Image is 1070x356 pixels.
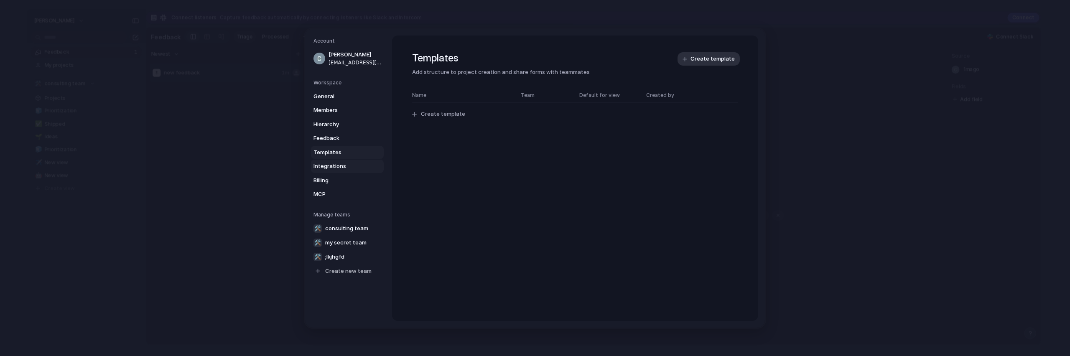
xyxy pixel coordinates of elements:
[311,236,384,249] a: 🛠️my secret team
[313,176,367,184] span: Billing
[329,58,382,66] span: [EMAIL_ADDRESS][DOMAIN_NAME]
[412,68,738,76] span: Add structure to project creation and share forms with teammates
[407,106,743,122] button: Create template
[311,89,384,103] a: General
[421,110,465,118] span: Create template
[678,52,740,66] button: Create template
[313,106,367,114] span: Members
[311,145,384,159] a: Templates
[313,92,367,100] span: General
[311,173,384,187] a: Billing
[690,55,735,63] span: Create template
[521,91,571,99] span: Team
[412,51,738,66] h1: Templates
[313,120,367,128] span: Hierarchy
[313,162,367,170] span: Integrations
[311,264,384,277] a: Create new team
[646,91,674,99] span: Created by
[311,221,384,235] a: 🛠️consulting team
[313,134,367,142] span: Feedback
[325,267,372,275] span: Create new team
[329,51,382,59] span: [PERSON_NAME]
[311,132,384,145] a: Feedback
[325,224,368,232] span: consulting team
[325,252,344,261] span: ;lkjhgfd
[313,190,367,198] span: MCP
[311,117,384,131] a: Hierarchy
[311,250,384,263] a: 🛠️;lkjhgfd
[311,104,384,117] a: Members
[313,211,384,218] h5: Manage teams
[313,238,322,247] div: 🛠️
[579,91,620,99] span: Default for view
[313,252,322,261] div: 🛠️
[325,238,367,247] span: my secret team
[311,48,384,69] a: [PERSON_NAME][EMAIL_ADDRESS][DOMAIN_NAME]
[311,188,384,201] a: MCP
[313,79,384,86] h5: Workspace
[412,91,512,99] span: Name
[313,37,384,45] h5: Account
[313,224,322,232] div: 🛠️
[313,148,367,156] span: Templates
[311,160,384,173] a: Integrations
